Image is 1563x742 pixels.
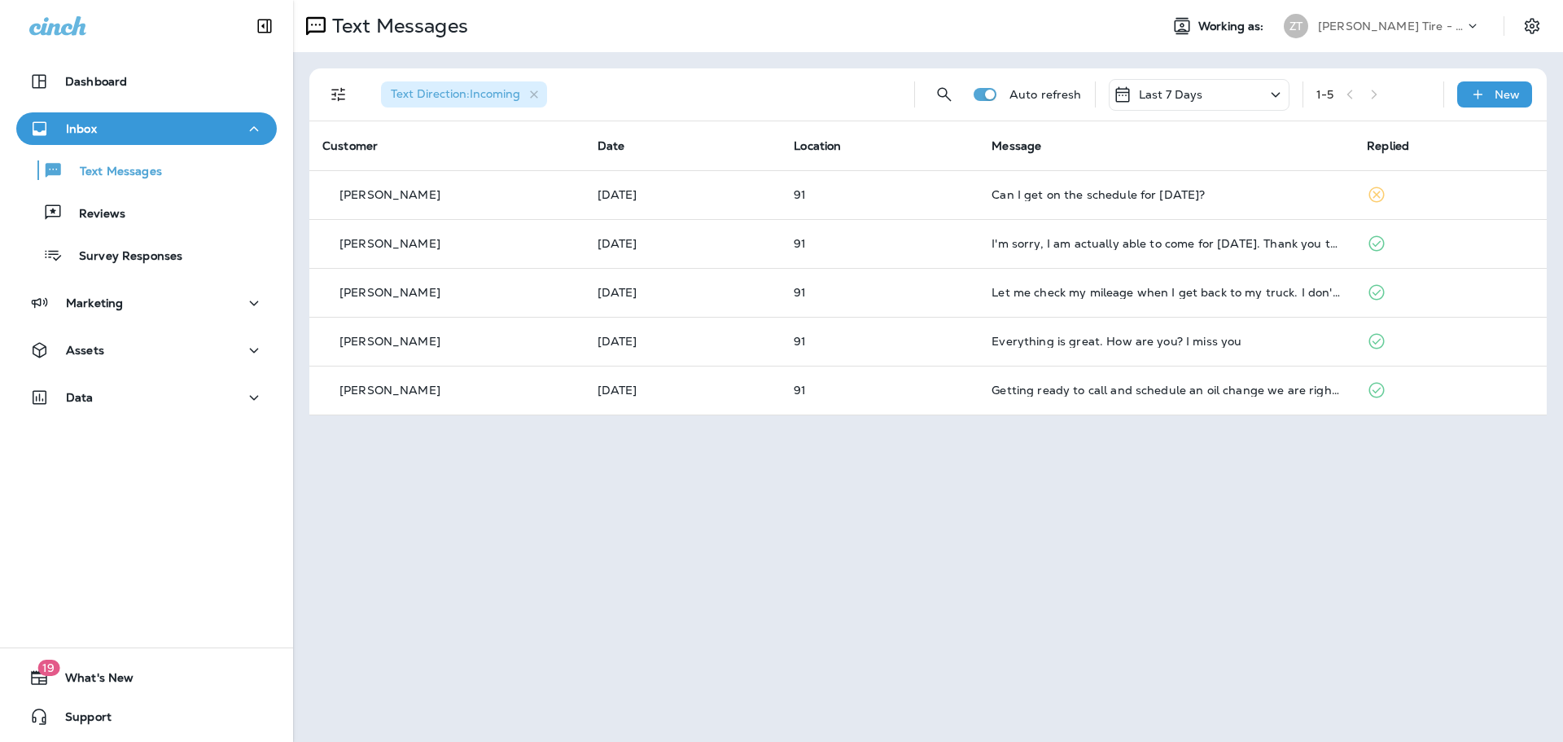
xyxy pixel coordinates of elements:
span: 91 [794,334,806,349]
button: Filters [322,78,355,111]
span: Customer [322,138,378,153]
span: Message [992,138,1041,153]
span: 91 [794,187,806,202]
span: Replied [1367,138,1409,153]
p: Reviews [63,207,125,222]
button: Settings [1517,11,1547,41]
p: [PERSON_NAME] Tire - [PERSON_NAME] [1318,20,1464,33]
button: Text Messages [16,153,277,187]
span: What's New [49,671,134,691]
p: Marketing [66,296,123,310]
button: Collapse Sidebar [242,10,287,42]
span: Text Direction : Incoming [391,86,520,101]
div: ZT [1284,14,1308,38]
span: 91 [794,383,806,397]
button: Survey Responses [16,238,277,272]
p: [PERSON_NAME] [339,335,440,348]
p: Aug 13, 2025 10:10 AM [598,188,768,201]
button: Reviews [16,195,277,230]
p: New [1495,88,1520,101]
button: Dashboard [16,65,277,98]
div: Getting ready to call and schedule an oil change we are right at or right below the mileage [992,384,1341,397]
span: Working as: [1198,20,1267,33]
p: [PERSON_NAME] [339,188,440,201]
div: Can I get on the schedule for tomorrow? [992,188,1341,201]
p: Survey Responses [63,249,182,265]
div: Text Direction:Incoming [381,81,547,108]
p: Aug 8, 2025 11:27 AM [598,335,768,348]
p: Aug 7, 2025 11:31 AM [598,384,768,397]
p: Last 7 Days [1139,88,1203,101]
p: Aug 8, 2025 11:58 AM [598,286,768,299]
span: Date [598,138,625,153]
span: Support [49,710,112,730]
button: Search Messages [928,78,961,111]
p: [PERSON_NAME] [339,286,440,299]
p: [PERSON_NAME] [339,237,440,250]
p: Dashboard [65,75,127,88]
p: Data [66,391,94,404]
p: Text Messages [326,14,468,38]
span: 91 [794,236,806,251]
button: Data [16,381,277,414]
div: Everything is great. How are you? I miss you [992,335,1341,348]
span: 91 [794,285,806,300]
p: Auto refresh [1009,88,1082,101]
div: I'm sorry, I am actually able to come for today. Thank you though! [992,237,1341,250]
p: Aug 11, 2025 08:58 AM [598,237,768,250]
p: Text Messages [63,165,162,180]
p: [PERSON_NAME] [339,384,440,397]
button: Assets [16,334,277,367]
p: Assets [66,344,104,357]
button: Support [16,700,277,733]
div: Let me check my mileage when I get back to my truck. I don't think I reached the 5 to 6000 miles ... [992,286,1341,299]
button: 19What's New [16,661,277,694]
span: Location [794,138,841,153]
button: Inbox [16,112,277,145]
p: Inbox [66,122,97,135]
span: 19 [37,660,59,676]
button: Marketing [16,287,277,319]
div: 1 - 5 [1316,88,1333,101]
